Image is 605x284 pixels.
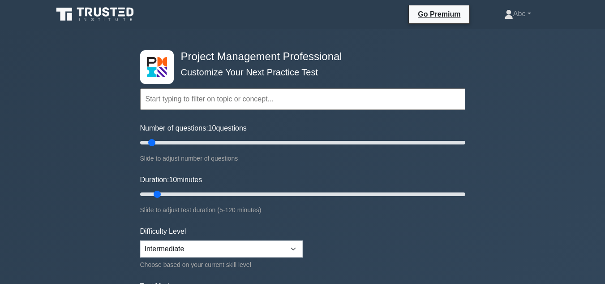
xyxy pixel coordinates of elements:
div: Slide to adjust test duration (5-120 minutes) [140,205,465,215]
label: Difficulty Level [140,226,186,237]
span: 10 [208,124,216,132]
label: Number of questions: questions [140,123,247,134]
h4: Project Management Professional [177,50,421,63]
span: 10 [169,176,177,184]
div: Slide to adjust number of questions [140,153,465,164]
div: Choose based on your current skill level [140,259,303,270]
input: Start typing to filter on topic or concept... [140,88,465,110]
a: Go Premium [412,9,466,20]
label: Duration: minutes [140,175,202,185]
a: Abc [483,5,553,23]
